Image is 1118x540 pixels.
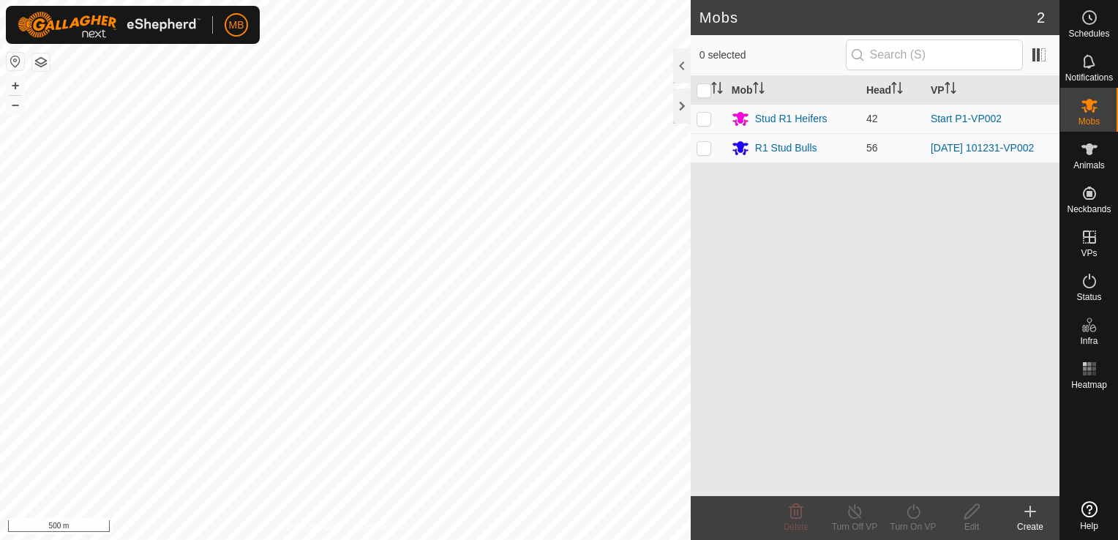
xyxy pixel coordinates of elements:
span: Mobs [1078,117,1100,126]
span: 2 [1037,7,1045,29]
div: Stud R1 Heifers [755,111,828,127]
div: Turn On VP [884,520,942,533]
span: Infra [1080,337,1098,345]
input: Search (S) [846,40,1023,70]
button: Reset Map [7,53,24,70]
th: Head [860,76,925,105]
span: Help [1080,522,1098,530]
th: VP [925,76,1059,105]
span: Neckbands [1067,205,1111,214]
img: Gallagher Logo [18,12,200,38]
a: Help [1060,495,1118,536]
span: Delete [784,522,809,532]
a: Contact Us [360,521,403,534]
p-sorticon: Activate to sort [945,84,956,96]
p-sorticon: Activate to sort [891,84,903,96]
div: R1 Stud Bulls [755,140,817,156]
a: [DATE] 101231-VP002 [931,142,1034,154]
span: 56 [866,142,878,154]
span: Notifications [1065,73,1113,82]
span: 0 selected [699,48,846,63]
h2: Mobs [699,9,1037,26]
span: MB [229,18,244,33]
div: Create [1001,520,1059,533]
button: Map Layers [32,53,50,71]
p-sorticon: Activate to sort [711,84,723,96]
a: Privacy Policy [288,521,342,534]
span: VPs [1081,249,1097,258]
span: Heatmap [1071,380,1107,389]
span: Animals [1073,161,1105,170]
span: Status [1076,293,1101,301]
span: 42 [866,113,878,124]
button: + [7,77,24,94]
button: – [7,96,24,113]
a: Start P1-VP002 [931,113,1002,124]
div: Turn Off VP [825,520,884,533]
p-sorticon: Activate to sort [753,84,765,96]
th: Mob [726,76,860,105]
span: Schedules [1068,29,1109,38]
div: Edit [942,520,1001,533]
